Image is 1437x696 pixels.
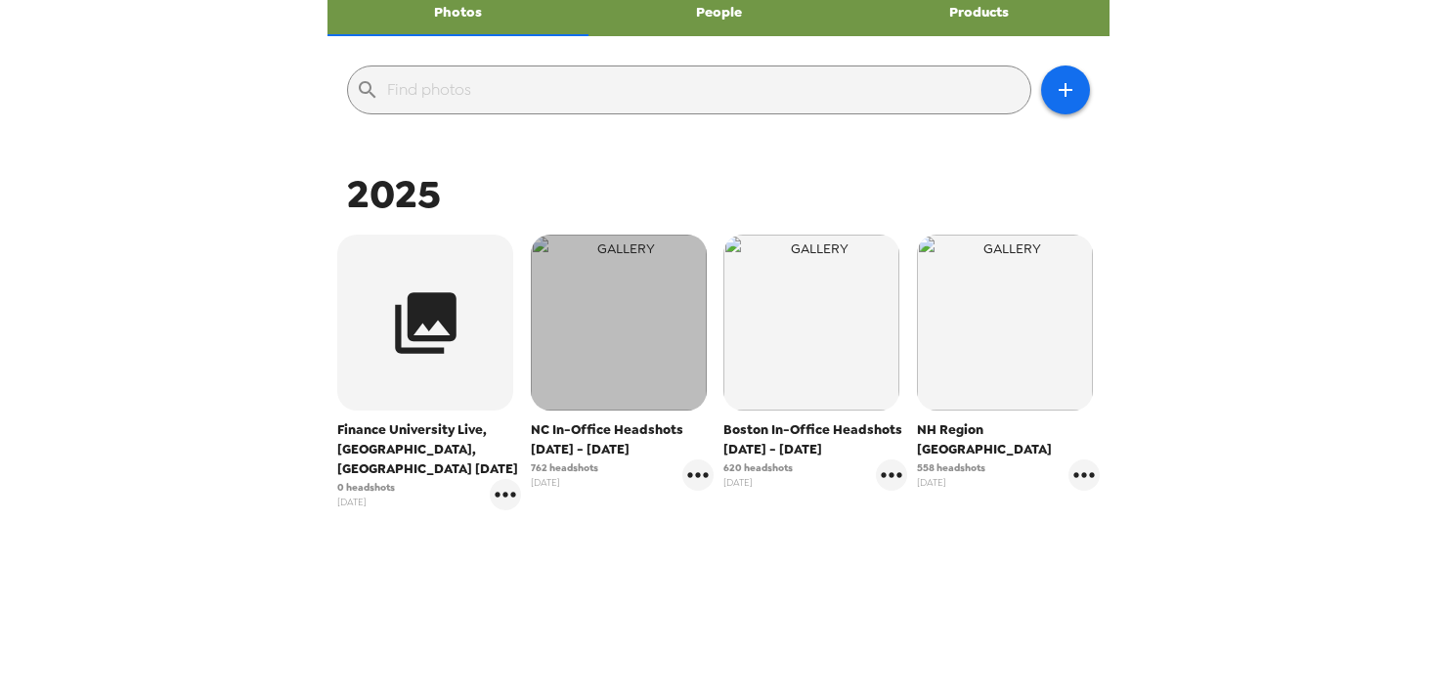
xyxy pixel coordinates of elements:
span: [DATE] [531,475,598,490]
span: 0 headshots [337,480,395,495]
input: Find photos [387,74,1023,106]
span: Boston In-Office Headshots [DATE] - [DATE] [723,420,907,459]
button: gallery menu [1068,459,1100,491]
button: gallery menu [490,479,521,510]
span: Finance University Live, [GEOGRAPHIC_DATA], [GEOGRAPHIC_DATA] [DATE] [337,420,521,479]
span: [DATE] [337,495,395,509]
span: [DATE] [917,475,985,490]
span: [DATE] [723,475,793,490]
img: gallery [723,235,899,411]
span: NH Region [GEOGRAPHIC_DATA] [917,420,1101,459]
img: gallery [531,235,707,411]
button: gallery menu [682,459,714,491]
span: 620 headshots [723,460,793,475]
img: gallery [917,235,1093,411]
span: 558 headshots [917,460,985,475]
button: gallery menu [876,459,907,491]
span: 2025 [347,168,441,220]
span: NC In-Office Headshots [DATE] - [DATE] [531,420,715,459]
span: 762 headshots [531,460,598,475]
